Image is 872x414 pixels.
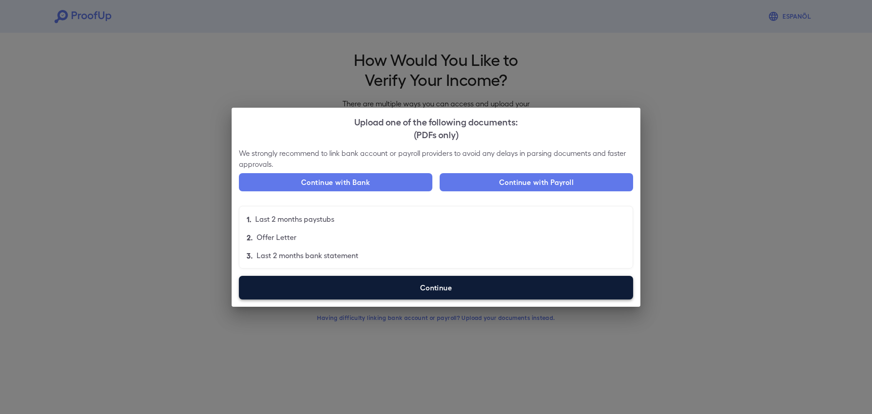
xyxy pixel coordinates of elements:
button: Continue with Payroll [440,173,633,191]
p: 2. [247,232,253,243]
p: Last 2 months paystubs [255,214,334,224]
p: 3. [247,250,253,261]
label: Continue [239,276,633,299]
h2: Upload one of the following documents: [232,108,640,148]
p: 1. [247,214,252,224]
p: Offer Letter [257,232,297,243]
div: (PDFs only) [239,128,633,140]
button: Continue with Bank [239,173,432,191]
p: Last 2 months bank statement [257,250,358,261]
p: We strongly recommend to link bank account or payroll providers to avoid any delays in parsing do... [239,148,633,170]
